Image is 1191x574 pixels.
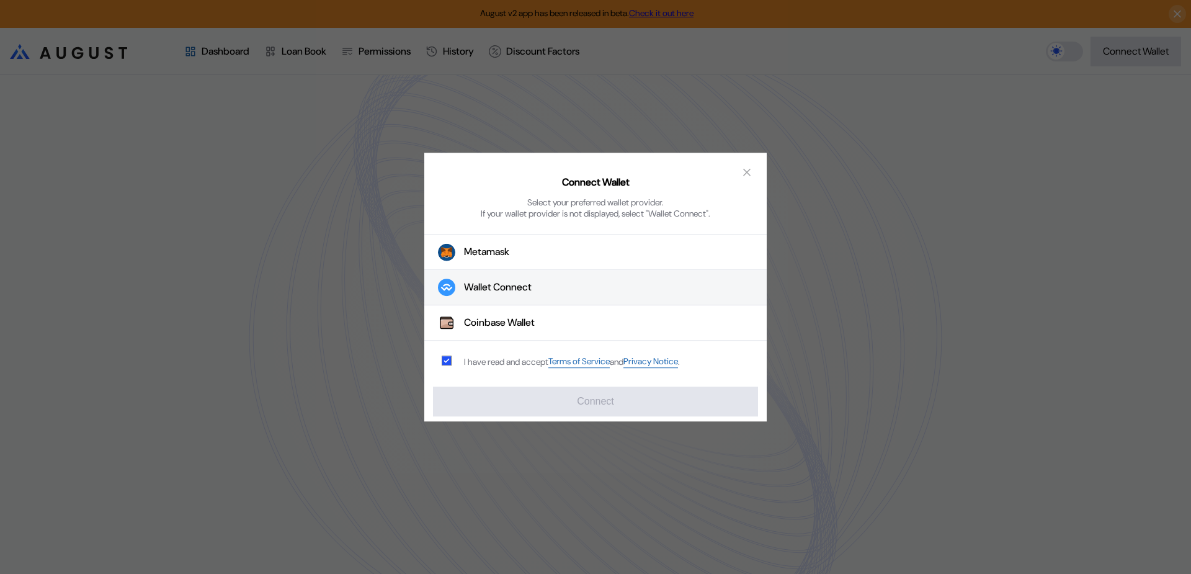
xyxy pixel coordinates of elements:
[464,356,680,368] div: I have read and accept .
[464,316,535,330] div: Coinbase Wallet
[548,356,610,368] a: Terms of Service
[623,356,678,368] a: Privacy Notice
[464,281,532,294] div: Wallet Connect
[433,387,758,416] button: Connect
[481,208,710,219] div: If your wallet provider is not displayed, select "Wallet Connect".
[424,235,767,271] button: Metamask
[737,163,757,182] button: close modal
[438,315,455,332] img: Coinbase Wallet
[527,197,664,208] div: Select your preferred wallet provider.
[424,306,767,341] button: Coinbase WalletCoinbase Wallet
[464,246,509,259] div: Metamask
[562,176,630,189] h2: Connect Wallet
[610,356,623,367] span: and
[424,271,767,306] button: Wallet Connect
